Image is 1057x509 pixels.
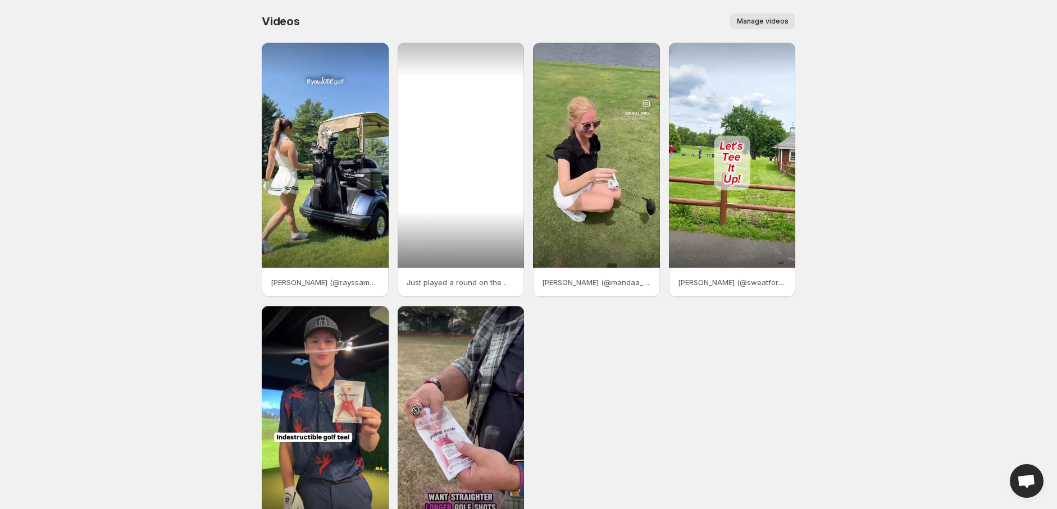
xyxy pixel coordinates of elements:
[737,17,789,26] span: Manage videos
[262,15,300,28] span: Videos
[678,277,787,288] p: [PERSON_NAME] (@sweatforsmiles)
[542,277,651,288] p: [PERSON_NAME] (@mandaa_panda)
[730,13,795,29] button: Manage videos
[271,277,380,288] p: [PERSON_NAME] (@rayssamariz)
[407,277,516,288] p: Just played a round on the GOLFZON Tour2 at my local Golfzon facility and it was awesome The simu...
[1010,464,1044,498] a: Open chat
